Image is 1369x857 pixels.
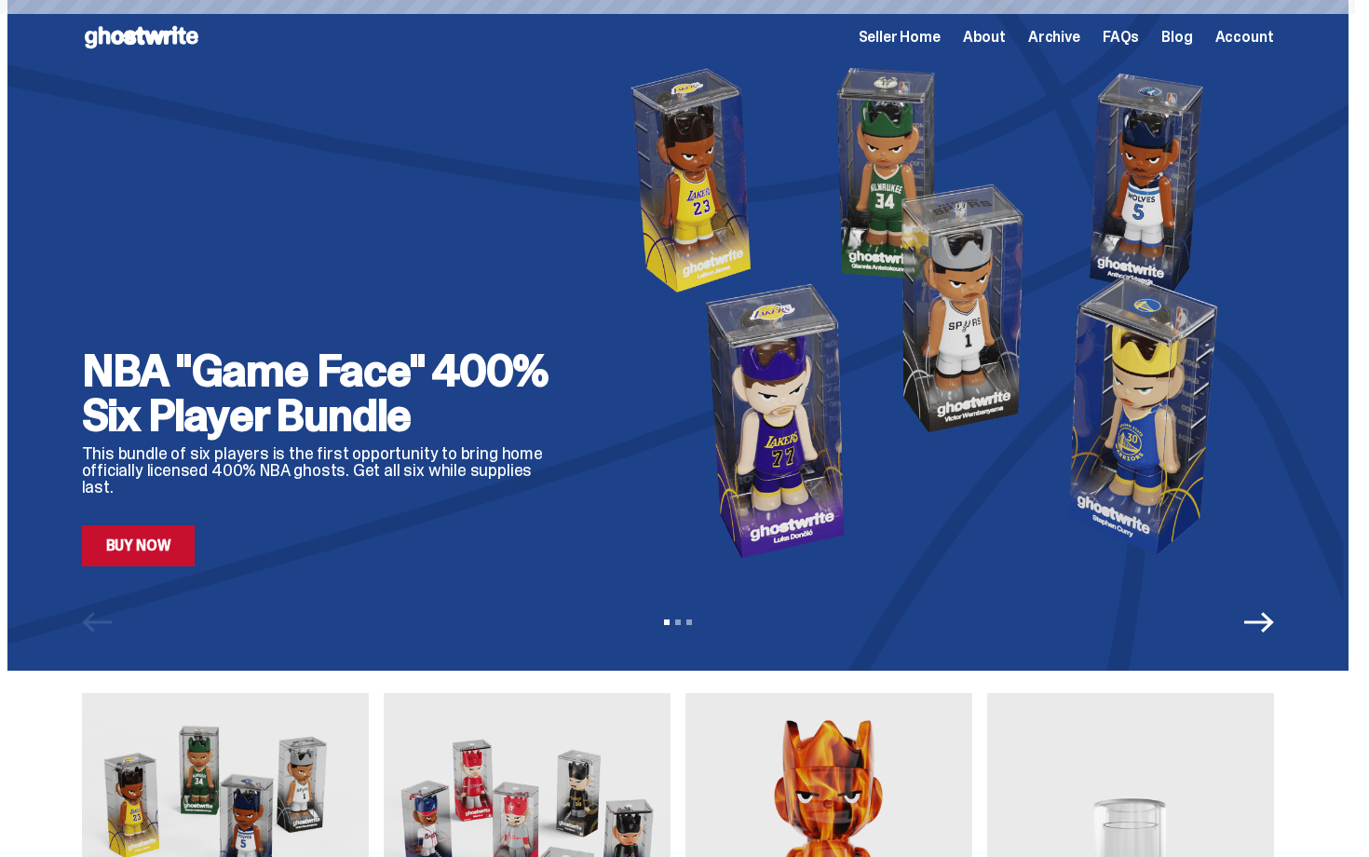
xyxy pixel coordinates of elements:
a: Seller Home [859,30,941,45]
a: FAQs [1103,30,1139,45]
a: About [963,30,1006,45]
button: View slide 1 [664,619,670,625]
a: Archive [1028,30,1080,45]
button: Next [1244,607,1274,637]
a: Account [1215,30,1274,45]
a: Blog [1161,30,1192,45]
p: This bundle of six players is the first opportunity to bring home officially licensed 400% NBA gh... [82,445,566,496]
img: NBA "Game Face" 400% Six Player Bundle [596,58,1274,566]
a: Buy Now [82,525,196,566]
button: View slide 2 [675,619,681,625]
h2: NBA "Game Face" 400% Six Player Bundle [82,348,566,438]
button: View slide 3 [686,619,692,625]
